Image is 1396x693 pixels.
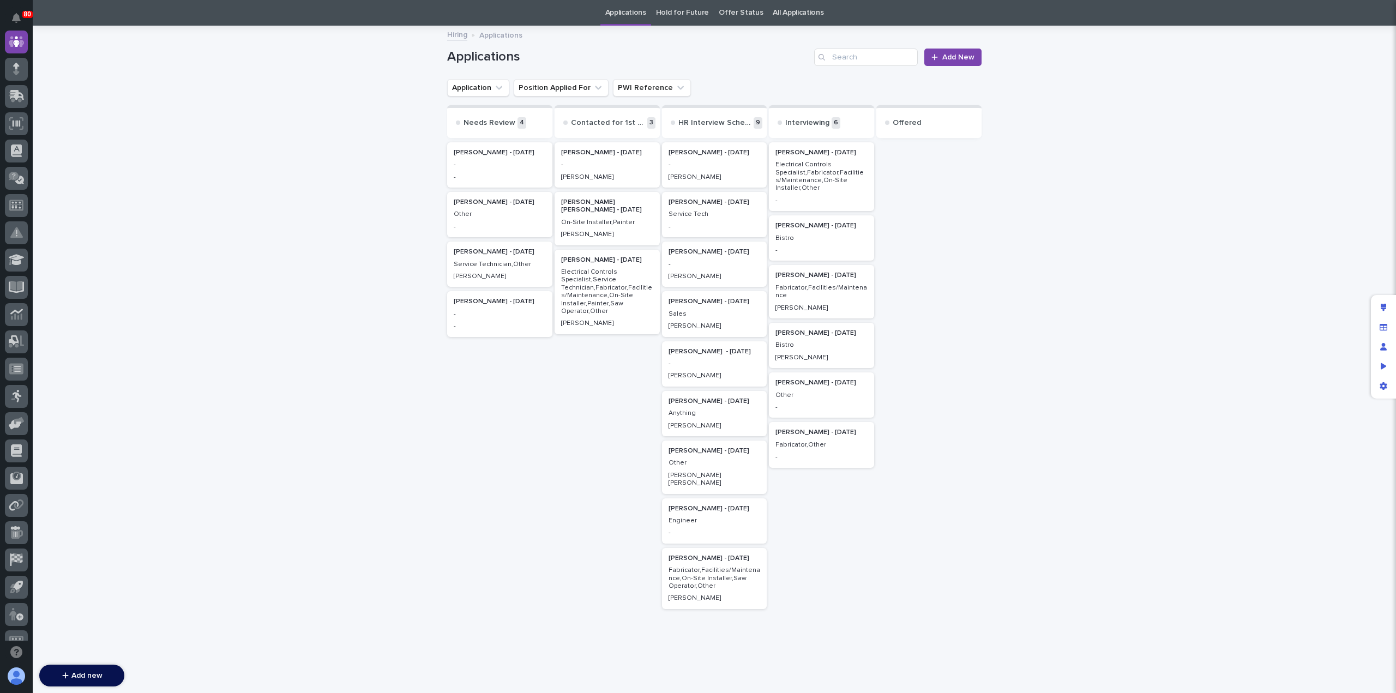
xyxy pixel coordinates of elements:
[775,429,868,436] p: [PERSON_NAME] - [DATE]
[5,641,28,664] button: Open support chat
[775,453,868,461] p: -
[24,10,31,18] p: 80
[669,447,761,455] p: [PERSON_NAME] - [DATE]
[769,142,874,211] a: [PERSON_NAME] - [DATE]Electrical Controls Specialist,Fabricator,Facilities/Maintenance,On-Site In...
[775,246,868,254] p: -
[454,298,546,305] p: [PERSON_NAME] - [DATE]
[561,161,653,168] p: -
[454,223,546,231] p: -
[669,459,761,467] p: Other
[561,173,653,181] p: [PERSON_NAME]
[447,79,509,97] button: Application
[662,291,767,336] a: [PERSON_NAME] - [DATE]Sales[PERSON_NAME]
[669,472,761,487] p: [PERSON_NAME] [PERSON_NAME]
[893,118,921,128] p: Offered
[454,161,546,168] p: -
[669,409,761,417] p: Anything
[77,201,132,210] a: Powered byPylon
[669,505,761,513] p: [PERSON_NAME] - [DATE]
[775,284,868,300] p: Fabricator,Facilities/Maintenance
[454,322,546,330] p: -
[555,192,660,245] div: [PERSON_NAME] [PERSON_NAME] - [DATE]On-Site Installer,Painter[PERSON_NAME]
[662,441,767,494] div: [PERSON_NAME] - [DATE]Other[PERSON_NAME] [PERSON_NAME]
[447,49,810,65] h1: Applications
[454,273,546,280] p: [PERSON_NAME]
[769,422,874,467] a: [PERSON_NAME] - [DATE]Fabricator,Other-
[769,372,874,418] a: [PERSON_NAME] - [DATE]Other-
[775,149,868,156] p: [PERSON_NAME] - [DATE]
[447,28,467,40] a: Hiring
[447,192,552,237] a: [PERSON_NAME] - [DATE]Other-
[447,142,552,188] a: [PERSON_NAME] - [DATE]--
[775,329,868,337] p: [PERSON_NAME] - [DATE]
[662,391,767,436] a: [PERSON_NAME] - [DATE]Anything[PERSON_NAME]
[11,10,33,32] img: Stacker
[769,323,874,368] a: [PERSON_NAME] - [DATE]Bistro[PERSON_NAME]
[647,117,655,129] p: 3
[447,291,552,336] a: [PERSON_NAME] - [DATE]--
[769,215,874,261] a: [PERSON_NAME] - [DATE]Bistro-
[454,261,546,268] p: Service Technician,Other
[464,118,515,128] p: Needs Review
[454,198,546,206] p: [PERSON_NAME] - [DATE]
[1374,298,1393,317] div: Edit layout
[775,391,868,399] p: Other
[662,498,767,544] a: [PERSON_NAME] - [DATE]Engineer-
[775,272,868,279] p: [PERSON_NAME] - [DATE]
[669,261,761,268] p: -
[68,138,77,147] div: 🔗
[775,222,868,230] p: [PERSON_NAME] - [DATE]
[22,137,59,148] span: Help Docs
[11,168,31,188] img: 1736555164131-43832dd5-751b-4058-ba23-39d91318e5a0
[669,223,761,231] p: -
[775,379,868,387] p: [PERSON_NAME] - [DATE]
[662,242,767,287] div: [PERSON_NAME] - [DATE]-[PERSON_NAME]
[14,13,28,31] div: Notifications80
[454,248,546,256] p: [PERSON_NAME] - [DATE]
[561,256,653,264] p: [PERSON_NAME] - [DATE]
[11,43,198,61] p: Welcome 👋
[775,441,868,449] p: Fabricator,Other
[555,250,660,334] a: [PERSON_NAME] - [DATE]Electrical Controls Specialist,Service Technician,Fabricator,Facilities/Mai...
[514,79,609,97] button: Position Applied For
[454,310,546,318] p: -
[662,142,767,188] div: [PERSON_NAME] - [DATE]-[PERSON_NAME]
[669,555,761,562] p: [PERSON_NAME] - [DATE]
[814,49,918,66] div: Search
[37,168,179,179] div: Start new chat
[613,79,691,97] button: PWI Reference
[669,348,761,355] p: [PERSON_NAME] - [DATE]
[769,265,874,318] div: [PERSON_NAME] - [DATE]Fabricator,Facilities/Maintenance[PERSON_NAME]
[678,118,752,128] p: HR Interview Scheduled / Complete
[669,161,761,168] p: -
[5,7,28,29] button: Notifications
[669,422,761,430] p: [PERSON_NAME]
[775,161,868,192] p: Electrical Controls Specialist,Fabricator,Facilities/Maintenance,On-Site Installer,Other
[109,202,132,210] span: Pylon
[669,310,761,318] p: Sales
[775,197,868,204] p: -
[832,117,840,129] p: 6
[662,548,767,609] div: [PERSON_NAME] - [DATE]Fabricator,Facilities/Maintenance,On-Site Installer,Saw Operator,Other[PERS...
[669,567,761,590] p: Fabricator,Facilities/Maintenance,On-Site Installer,Saw Operator,Other
[669,173,761,181] p: [PERSON_NAME]
[669,210,761,218] p: Service Tech
[669,273,761,280] p: [PERSON_NAME]
[775,341,868,349] p: Bistro
[561,268,653,315] p: Electrical Controls Specialist,Service Technician,Fabricator,Facilities/Maintenance,On-Site Insta...
[561,231,653,238] p: [PERSON_NAME]
[1374,376,1393,396] div: App settings
[447,242,552,287] a: [PERSON_NAME] - [DATE]Service Technician,Other[PERSON_NAME]
[555,142,660,188] a: [PERSON_NAME] - [DATE]-[PERSON_NAME]
[64,133,143,153] a: 🔗Onboarding Call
